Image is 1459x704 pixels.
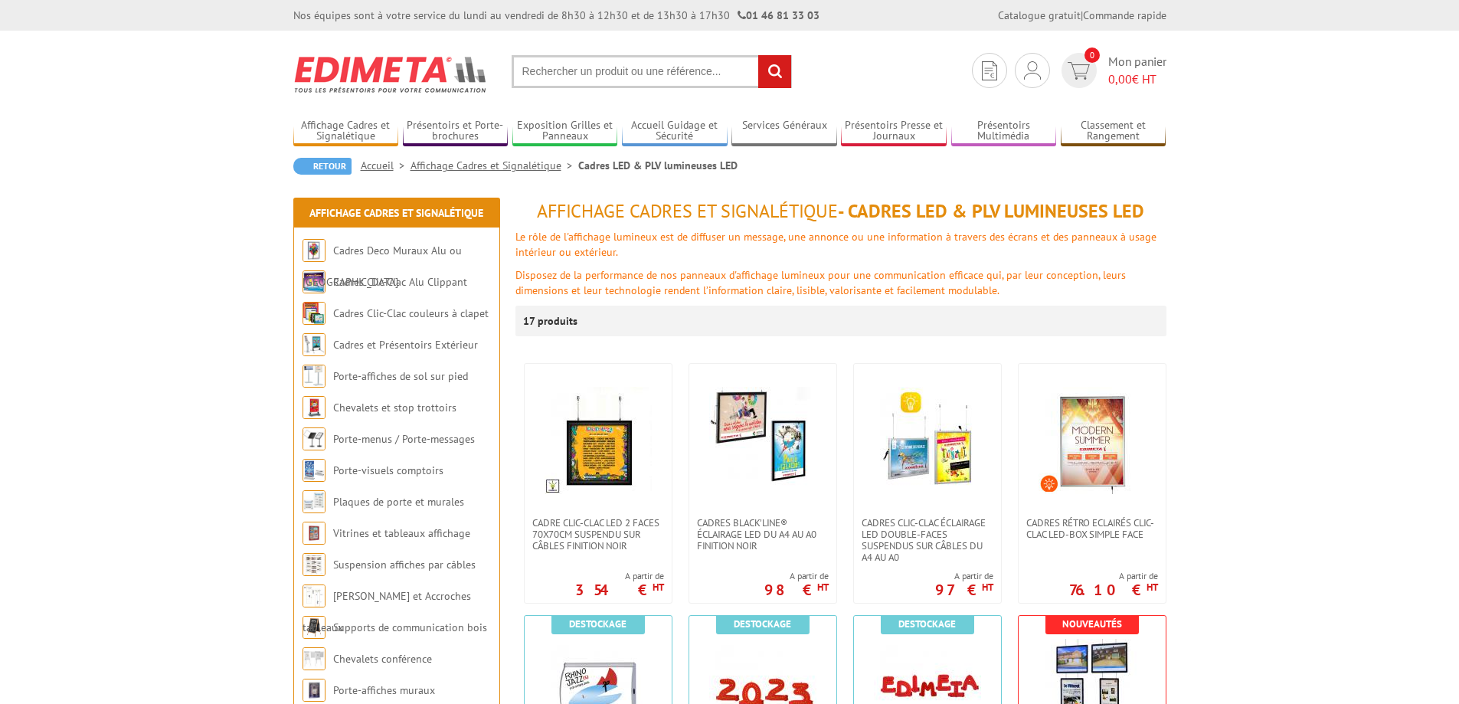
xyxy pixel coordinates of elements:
[998,8,1166,23] div: |
[982,61,997,80] img: devis rapide
[333,683,435,697] a: Porte-affiches muraux
[653,581,664,594] sup: HT
[333,558,476,571] a: Suspension affiches par câbles
[515,268,1126,297] font: Disposez de la performance de nos panneaux d'affichage lumineux pour une communication efficace q...
[303,396,325,419] img: Chevalets et stop trottoirs
[411,159,578,172] a: Affichage Cadres et Signalétique
[303,365,325,388] img: Porte-affiches de sol sur pied
[1108,70,1166,88] span: € HT
[998,8,1081,22] a: Catalogue gratuit
[1069,585,1158,594] p: 76.10 €
[1024,61,1041,80] img: devis rapide
[361,159,411,172] a: Accueil
[731,119,837,144] a: Services Généraux
[303,333,325,356] img: Cadres et Présentoirs Extérieur
[982,581,993,594] sup: HT
[622,119,728,144] a: Accueil Guidage et Sécurité
[578,158,738,173] li: Cadres LED & PLV lumineuses LED
[303,584,325,607] img: Cimaises et Accroches tableaux
[898,617,956,630] b: Destockage
[525,517,672,552] a: Cadre Clic-Clac LED 2 faces 70x70cm suspendu sur câbles finition noir
[303,522,325,545] img: Vitrines et tableaux affichage
[1068,62,1090,80] img: devis rapide
[874,387,981,494] img: Cadres clic-clac éclairage LED double-faces suspendus sur câbles du A4 au A0
[303,490,325,513] img: Plaques de porte et murales
[569,617,626,630] b: Destockage
[523,306,581,336] p: 17 produits
[333,621,487,634] a: Supports de communication bois
[333,495,464,509] a: Plaques de porte et murales
[333,652,432,666] a: Chevalets conférence
[817,581,829,594] sup: HT
[333,401,456,414] a: Chevalets et stop trottoirs
[333,526,470,540] a: Vitrines et tableaux affichage
[303,239,325,262] img: Cadres Deco Muraux Alu ou Bois
[764,585,829,594] p: 98 €
[532,517,664,552] span: Cadre Clic-Clac LED 2 faces 70x70cm suspendu sur câbles finition noir
[333,463,443,477] a: Porte-visuels comptoirs
[1084,47,1100,63] span: 0
[1062,617,1122,630] b: Nouveautés
[515,201,1166,221] h1: - Cadres LED & PLV lumineuses LED
[1019,517,1166,540] a: Cadres Rétro Eclairés Clic-Clac LED-Box simple face
[333,432,475,446] a: Porte-menus / Porte-messages
[1069,570,1158,582] span: A partir de
[575,585,664,594] p: 354 €
[303,679,325,702] img: Porte-affiches muraux
[1108,71,1132,87] span: 0,00
[293,119,399,144] a: Affichage Cadres et Signalétique
[689,517,836,552] a: Cadres Black’Line® éclairage LED du A4 au A0 finition noir
[293,46,489,103] img: Edimeta
[935,570,993,582] span: A partir de
[303,553,325,576] img: Suspension affiches par câbles
[303,302,325,325] img: Cadres Clic-Clac couleurs à clapet
[512,119,618,144] a: Exposition Grilles et Panneaux
[303,589,471,634] a: [PERSON_NAME] et Accroches tableaux
[333,369,468,383] a: Porte-affiches de sol sur pied
[841,119,947,144] a: Présentoirs Presse et Journaux
[1039,387,1146,494] img: Cadres Rétro Eclairés Clic-Clac LED-Box simple face
[303,459,325,482] img: Porte-visuels comptoirs
[758,55,791,88] input: rechercher
[951,119,1057,144] a: Présentoirs Multimédia
[309,206,483,220] a: Affichage Cadres et Signalétique
[293,8,819,23] div: Nos équipes sont à votre service du lundi au vendredi de 8h30 à 12h30 et de 13h30 à 17h30
[935,585,993,594] p: 97 €
[1061,119,1166,144] a: Classement et Rangement
[734,617,791,630] b: Destockage
[854,517,1001,563] a: Cadres clic-clac éclairage LED double-faces suspendus sur câbles du A4 au A0
[697,517,829,552] span: Cadres Black’Line® éclairage LED du A4 au A0 finition noir
[512,55,792,88] input: Rechercher un produit ou une référence...
[1026,517,1158,540] span: Cadres Rétro Eclairés Clic-Clac LED-Box simple face
[1108,53,1166,88] span: Mon panier
[403,119,509,144] a: Présentoirs et Porte-brochures
[515,230,1156,259] font: Le rôle de l'affichage lumineux est de diffuser un message, une annonce ou une information à trav...
[764,570,829,582] span: A partir de
[333,275,467,289] a: Cadres Clic-Clac Alu Clippant
[303,647,325,670] img: Chevalets conférence
[738,8,819,22] strong: 01 46 81 33 03
[1083,8,1166,22] a: Commande rapide
[293,158,352,175] a: Retour
[709,387,816,494] img: Cadres Black’Line® éclairage LED du A4 au A0 finition noir
[545,387,652,494] img: Cadre Clic-Clac LED 2 faces 70x70cm suspendu sur câbles finition noir
[303,244,462,289] a: Cadres Deco Muraux Alu ou [GEOGRAPHIC_DATA]
[575,570,664,582] span: A partir de
[862,517,993,563] span: Cadres clic-clac éclairage LED double-faces suspendus sur câbles du A4 au A0
[1147,581,1158,594] sup: HT
[333,338,478,352] a: Cadres et Présentoirs Extérieur
[333,306,489,320] a: Cadres Clic-Clac couleurs à clapet
[537,199,838,223] span: Affichage Cadres et Signalétique
[1058,53,1166,88] a: devis rapide 0 Mon panier 0,00€ HT
[303,427,325,450] img: Porte-menus / Porte-messages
